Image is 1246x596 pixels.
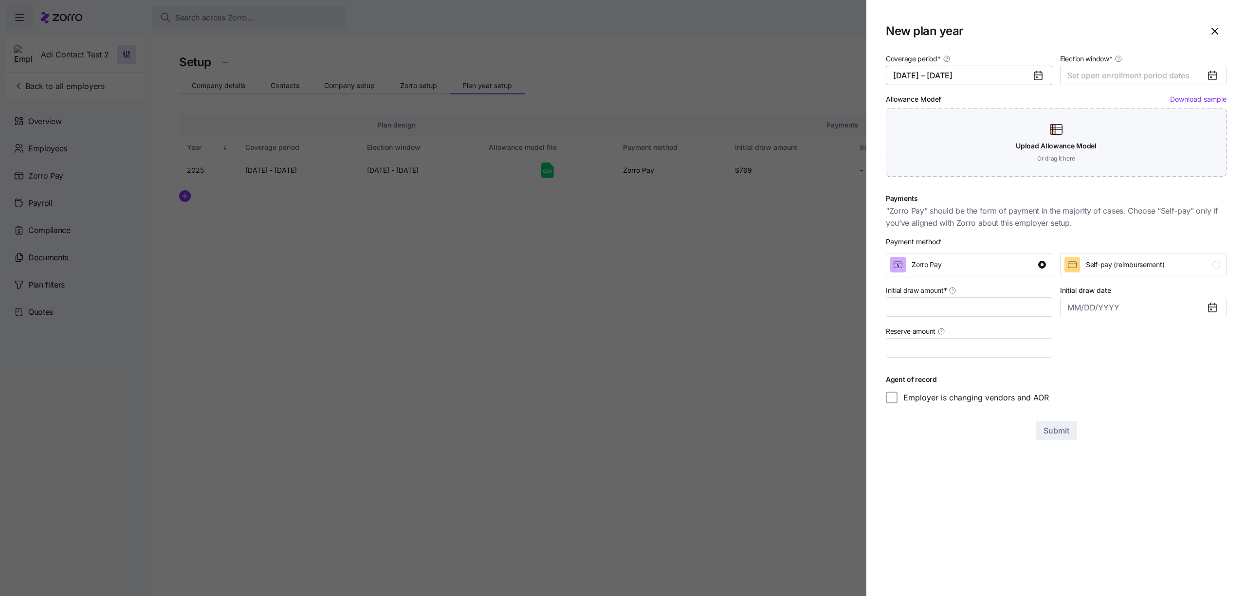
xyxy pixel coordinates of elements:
[886,326,935,336] span: Reserve amount
[886,236,944,247] div: Payment method
[886,286,947,295] span: Initial draw amount *
[1067,71,1190,80] span: Set open enrollment period dates
[886,66,1052,85] button: [DATE] – [DATE]
[886,23,1195,38] h1: New plan year
[1060,285,1111,296] label: Initial draw date
[1036,421,1077,440] button: Submit
[1060,54,1113,64] span: Election window *
[912,260,941,270] span: Zorro Pay
[886,194,1227,203] h1: Payments
[1044,425,1069,436] span: Submit
[886,94,944,105] label: Allowance Model
[1060,66,1227,85] button: Set open enrollment period dates
[898,392,1049,403] label: Employer is changing vendors and AOR
[1086,260,1164,270] span: Self-pay (reimbursement)
[1170,95,1227,103] a: Download sample
[886,54,941,64] span: Coverage period *
[886,205,1227,229] span: “Zorro Pay” should be the form of payment in the majority of cases. Choose “Self-pay” only if you...
[1060,298,1227,317] input: MM/DD/YYYY
[886,375,1227,384] h1: Agent of record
